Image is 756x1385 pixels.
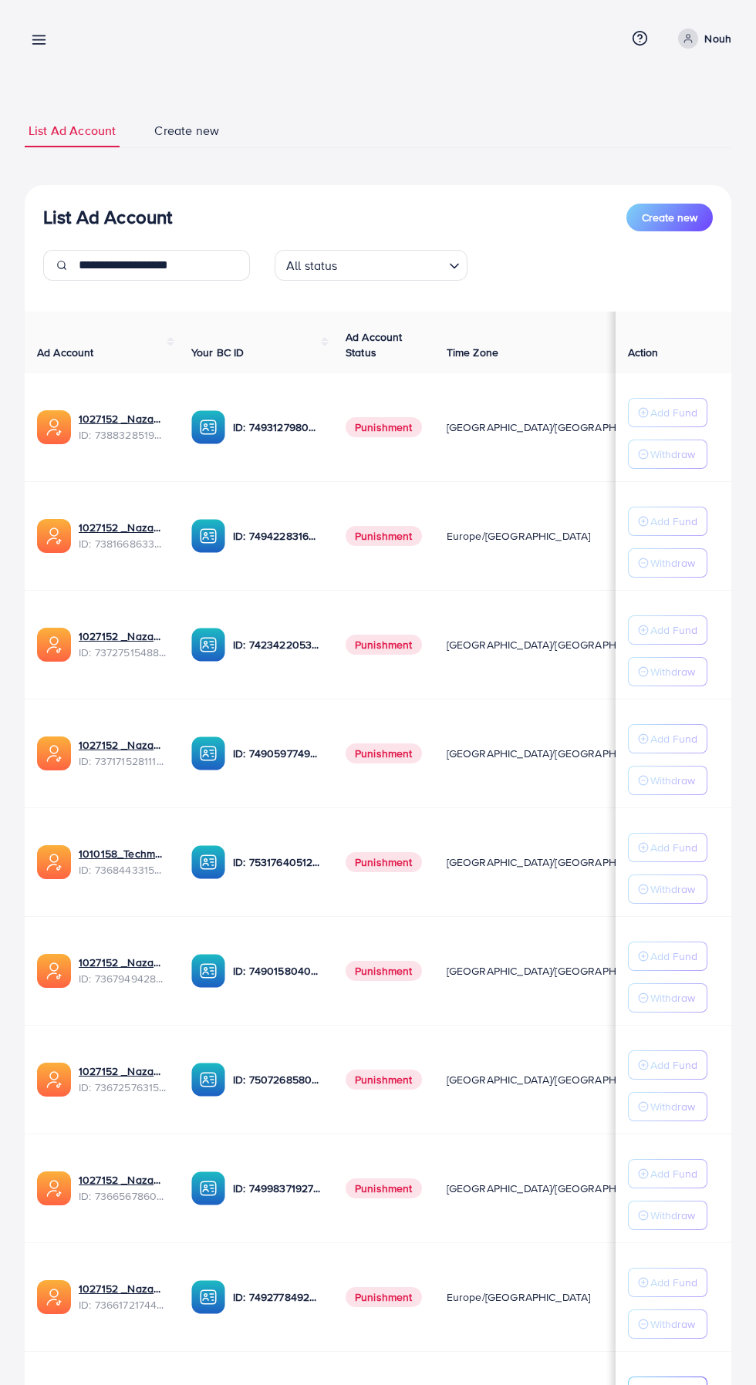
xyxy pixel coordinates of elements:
[447,746,661,761] span: [GEOGRAPHIC_DATA]/[GEOGRAPHIC_DATA]
[79,971,167,986] span: ID: 7367949428067450896
[650,880,695,898] p: Withdraw
[191,736,225,770] img: ic-ba-acc.ded83a64.svg
[37,1171,71,1205] img: ic-ads-acc.e4c84228.svg
[79,1188,167,1204] span: ID: 7366567860828749825
[79,1297,167,1313] span: ID: 7366172174454882305
[37,736,71,770] img: ic-ads-acc.e4c84228.svg
[233,527,321,545] p: ID: 7494228316518858759
[79,955,167,970] a: 1027152 _Nazaagency_003
[79,737,167,769] div: <span class='underline'>1027152 _Nazaagency_04</span></br>7371715281112170513
[650,989,695,1007] p: Withdraw
[233,1179,321,1198] p: ID: 7499837192777400321
[79,1080,167,1095] span: ID: 7367257631523782657
[233,962,321,980] p: ID: 7490158040596217873
[346,852,422,872] span: Punishment
[628,1092,707,1121] button: Withdraw
[650,1097,695,1116] p: Withdraw
[650,730,697,748] p: Add Fund
[628,766,707,795] button: Withdraw
[628,1268,707,1297] button: Add Fund
[79,737,167,753] a: 1027152 _Nazaagency_04
[79,411,167,426] a: 1027152 _Nazaagency_019
[37,519,71,553] img: ic-ads-acc.e4c84228.svg
[191,628,225,662] img: ic-ba-acc.ded83a64.svg
[650,512,697,531] p: Add Fund
[628,440,707,469] button: Withdraw
[79,520,167,535] a: 1027152 _Nazaagency_023
[79,1063,167,1095] div: <span class='underline'>1027152 _Nazaagency_016</span></br>7367257631523782657
[346,329,403,360] span: Ad Account Status
[650,403,697,422] p: Add Fund
[346,417,422,437] span: Punishment
[447,637,661,652] span: [GEOGRAPHIC_DATA]/[GEOGRAPHIC_DATA]
[43,206,172,228] h3: List Ad Account
[628,1050,707,1080] button: Add Fund
[628,345,659,360] span: Action
[346,961,422,981] span: Punishment
[233,635,321,654] p: ID: 7423422053648285697
[79,1281,167,1313] div: <span class='underline'>1027152 _Nazaagency_018</span></br>7366172174454882305
[191,1063,225,1097] img: ic-ba-acc.ded83a64.svg
[628,1201,707,1230] button: Withdraw
[447,528,591,544] span: Europe/[GEOGRAPHIC_DATA]
[191,410,225,444] img: ic-ba-acc.ded83a64.svg
[628,874,707,904] button: Withdraw
[650,1164,697,1183] p: Add Fund
[650,947,697,965] p: Add Fund
[650,771,695,790] p: Withdraw
[79,411,167,443] div: <span class='underline'>1027152 _Nazaagency_019</span></br>7388328519014645761
[628,615,707,645] button: Add Fund
[346,1070,422,1090] span: Punishment
[233,1288,321,1306] p: ID: 7492778492849930241
[343,251,443,277] input: Search for option
[628,942,707,971] button: Add Fund
[275,250,467,281] div: Search for option
[79,1063,167,1079] a: 1027152 _Nazaagency_016
[628,1309,707,1339] button: Withdraw
[79,628,167,644] a: 1027152 _Nazaagency_007
[79,846,167,861] a: 1010158_Techmanistan pk acc_1715599413927
[79,520,167,551] div: <span class='underline'>1027152 _Nazaagency_023</span></br>7381668633665093648
[79,753,167,769] span: ID: 7371715281112170513
[346,526,422,546] span: Punishment
[628,724,707,753] button: Add Fund
[79,1172,167,1204] div: <span class='underline'>1027152 _Nazaagency_0051</span></br>7366567860828749825
[37,954,71,988] img: ic-ads-acc.e4c84228.svg
[447,854,661,870] span: [GEOGRAPHIC_DATA]/[GEOGRAPHIC_DATA]
[447,420,661,435] span: [GEOGRAPHIC_DATA]/[GEOGRAPHIC_DATA]
[704,29,731,48] p: Nouh
[37,410,71,444] img: ic-ads-acc.e4c84228.svg
[628,657,707,686] button: Withdraw
[79,427,167,443] span: ID: 7388328519014645761
[346,1287,422,1307] span: Punishment
[650,554,695,572] p: Withdraw
[233,418,321,436] p: ID: 7493127980932333584
[79,862,167,878] span: ID: 7368443315504726017
[650,1273,697,1292] p: Add Fund
[37,345,94,360] span: Ad Account
[79,645,167,660] span: ID: 7372751548805726224
[650,1315,695,1333] p: Withdraw
[233,853,321,871] p: ID: 7531764051207716871
[447,1181,661,1196] span: [GEOGRAPHIC_DATA]/[GEOGRAPHIC_DATA]
[191,1171,225,1205] img: ic-ba-acc.ded83a64.svg
[628,833,707,862] button: Add Fund
[37,628,71,662] img: ic-ads-acc.e4c84228.svg
[346,635,422,655] span: Punishment
[650,445,695,463] p: Withdraw
[650,662,695,681] p: Withdraw
[628,507,707,536] button: Add Fund
[79,628,167,660] div: <span class='underline'>1027152 _Nazaagency_007</span></br>7372751548805726224
[628,398,707,427] button: Add Fund
[346,1178,422,1198] span: Punishment
[79,1172,167,1188] a: 1027152 _Nazaagency_0051
[29,122,116,140] span: List Ad Account
[447,345,498,360] span: Time Zone
[79,955,167,986] div: <span class='underline'>1027152 _Nazaagency_003</span></br>7367949428067450896
[628,1159,707,1188] button: Add Fund
[672,29,731,49] a: Nouh
[37,1063,71,1097] img: ic-ads-acc.e4c84228.svg
[628,548,707,578] button: Withdraw
[79,1281,167,1296] a: 1027152 _Nazaagency_018
[628,983,707,1013] button: Withdraw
